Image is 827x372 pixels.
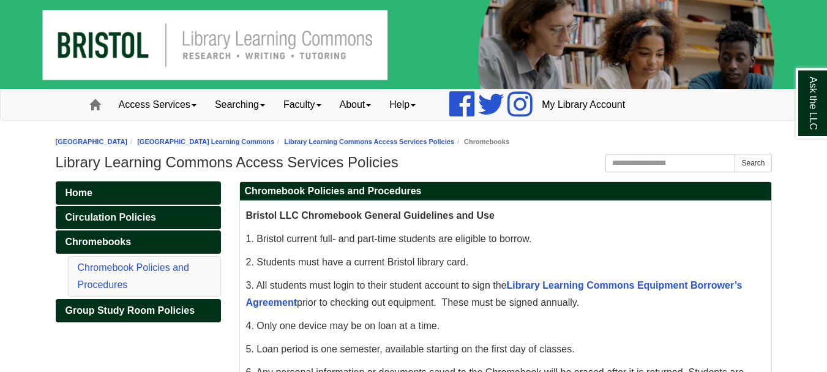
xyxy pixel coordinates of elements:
[246,257,469,267] span: 2. Students must have a current Bristol library card.
[735,154,771,172] button: Search
[246,321,440,331] span: 4. Only one device may be on loan at a time.
[284,138,454,145] a: Library Learning Commons Access Services Policies
[65,212,156,222] span: Circulation Policies
[246,280,743,308] span: 3. All students must login to their student account to sign the prior to checking out equipment. ...
[110,89,206,120] a: Access Services
[65,188,92,198] span: Home
[240,182,771,201] h2: Chromebook Policies and Procedures
[56,138,128,145] a: [GEOGRAPHIC_DATA]
[533,89,634,120] a: My Library Account
[246,233,532,244] span: 1. Bristol current full- and part-time students are eligible to borrow.
[78,262,189,290] a: Chromebook Policies and Procedures
[65,237,132,247] span: Chromebooks
[137,138,274,145] a: [GEOGRAPHIC_DATA] Learning Commons
[56,299,221,322] a: Group Study Room Policies
[380,89,425,120] a: Help
[246,344,575,354] span: 5. Loan period is one semester, available starting on the first day of classes.
[274,89,331,120] a: Faculty
[56,136,772,148] nav: breadcrumb
[56,230,221,254] a: Chromebooks
[56,154,772,171] h1: Library Learning Commons Access Services Policies
[56,206,221,229] a: Circulation Policies
[65,305,195,316] span: Group Study Room Policies
[56,181,221,205] a: Home
[206,89,274,120] a: Searching
[246,210,495,221] span: Bristol LLC Chromebook General Guidelines and Use
[56,181,221,322] div: Guide Pages
[331,89,381,120] a: About
[454,136,509,148] li: Chromebooks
